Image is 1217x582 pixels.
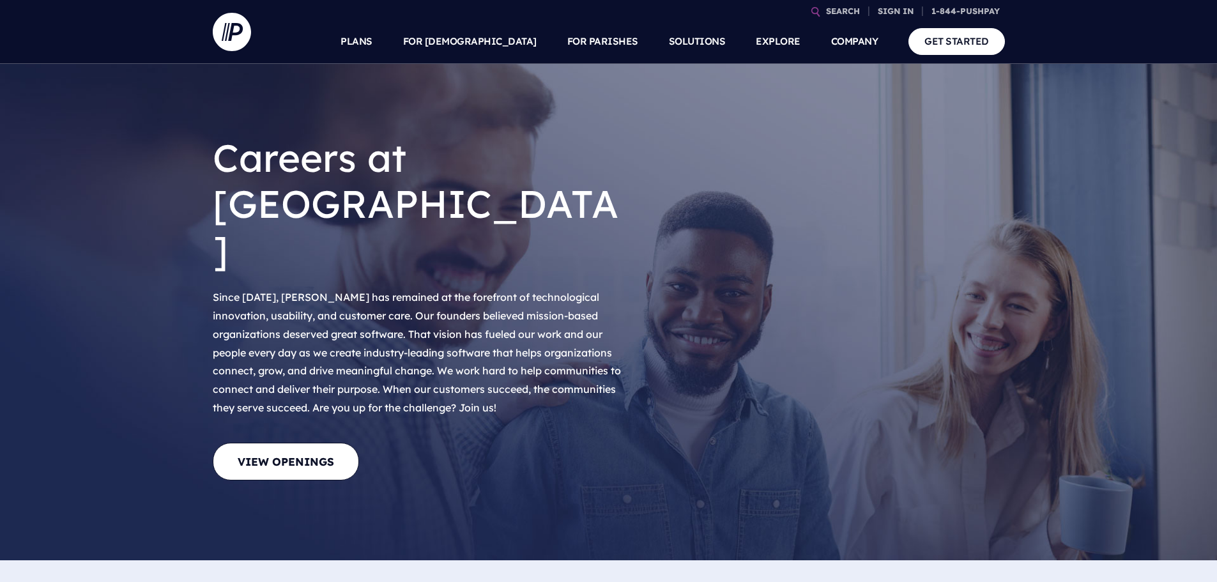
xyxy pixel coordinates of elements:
a: GET STARTED [908,28,1005,54]
a: PLANS [341,19,372,64]
a: FOR PARISHES [567,19,638,64]
span: Since [DATE], [PERSON_NAME] has remained at the forefront of technological innovation, usability,... [213,291,621,414]
a: EXPLORE [756,19,800,64]
a: View Openings [213,443,359,480]
a: COMPANY [831,19,878,64]
h1: Careers at [GEOGRAPHIC_DATA] [213,125,628,283]
a: FOR [DEMOGRAPHIC_DATA] [403,19,537,64]
a: SOLUTIONS [669,19,726,64]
